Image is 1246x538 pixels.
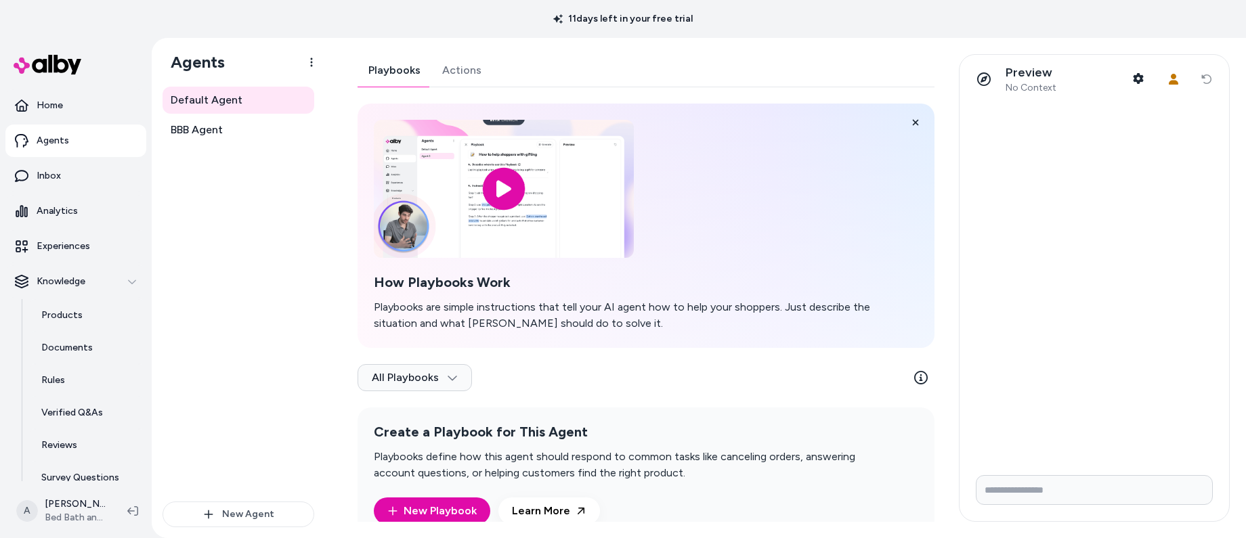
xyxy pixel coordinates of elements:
p: Playbooks are simple instructions that tell your AI agent how to help your shoppers. Just describ... [374,299,894,332]
a: BBB Agent [163,116,314,143]
a: Survey Questions [28,462,146,494]
a: Agents [5,125,146,157]
h2: Create a Playbook for This Agent [374,424,894,441]
a: Home [5,89,146,122]
a: Products [28,299,146,332]
a: Learn More [498,497,600,524]
p: Knowledge [37,275,85,288]
a: Verified Q&As [28,397,146,429]
h2: How Playbooks Work [374,274,894,291]
button: New Agent [163,501,314,527]
h1: Agents [160,52,225,72]
p: Reviews [41,439,77,452]
p: Agents [37,134,69,148]
p: Playbooks define how this agent should respond to common tasks like canceling orders, answering a... [374,449,894,481]
p: Inbox [37,169,61,183]
a: Actions [431,54,492,87]
a: Inbox [5,160,146,192]
a: Default Agent [163,87,314,114]
span: BBB Agent [171,122,223,138]
p: Preview [1006,65,1056,81]
span: Bed Bath and Beyond [45,511,106,524]
p: Products [41,309,83,322]
p: Verified Q&As [41,406,103,420]
span: A [16,500,38,522]
p: Rules [41,374,65,387]
p: Experiences [37,240,90,253]
a: Experiences [5,230,146,263]
p: Home [37,99,63,112]
span: No Context [1006,82,1056,94]
img: alby Logo [14,55,81,74]
p: 11 days left in your free trial [545,12,701,26]
input: Write your prompt here [976,475,1213,505]
button: All Playbooks [358,364,472,391]
p: [PERSON_NAME] [45,497,106,511]
button: A[PERSON_NAME]Bed Bath and Beyond [8,489,116,533]
span: All Playbooks [372,371,458,384]
p: Survey Questions [41,471,119,485]
button: Knowledge [5,265,146,298]
span: Default Agent [171,92,242,108]
a: Playbooks [358,54,431,87]
a: Analytics [5,195,146,227]
button: New Playbook [374,497,490,524]
a: Documents [28,332,146,364]
a: New Playbook [387,503,477,519]
p: Documents [41,341,93,355]
p: Analytics [37,204,78,218]
a: Rules [28,364,146,397]
a: Reviews [28,429,146,462]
